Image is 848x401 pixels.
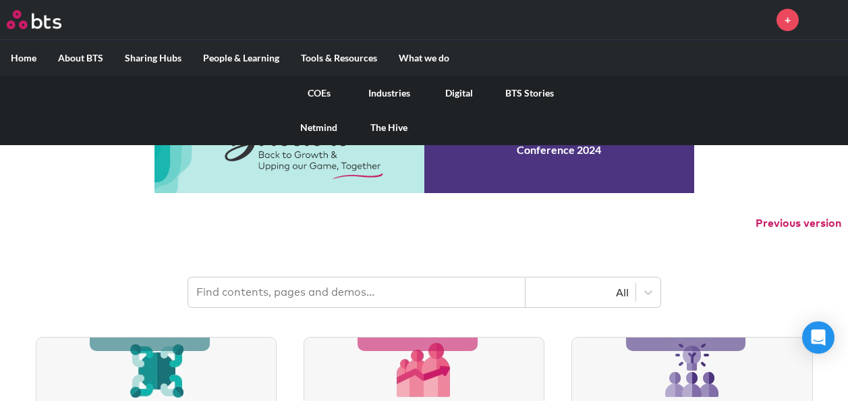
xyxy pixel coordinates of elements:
a: + [776,9,799,31]
input: Find contents, pages and demos... [188,277,526,307]
button: Previous version [756,216,841,231]
a: Go home [7,10,86,29]
label: What we do [388,41,460,76]
div: All [532,285,629,300]
img: BTS Logo [7,10,61,29]
a: Profile [809,3,841,36]
label: Tools & Resources [290,41,388,76]
div: Open Intercom Messenger [802,321,835,354]
label: Sharing Hubs [114,41,192,76]
label: About BTS [47,41,114,76]
label: People & Learning [192,41,290,76]
img: Krittiya Waniyaphan [809,3,841,36]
